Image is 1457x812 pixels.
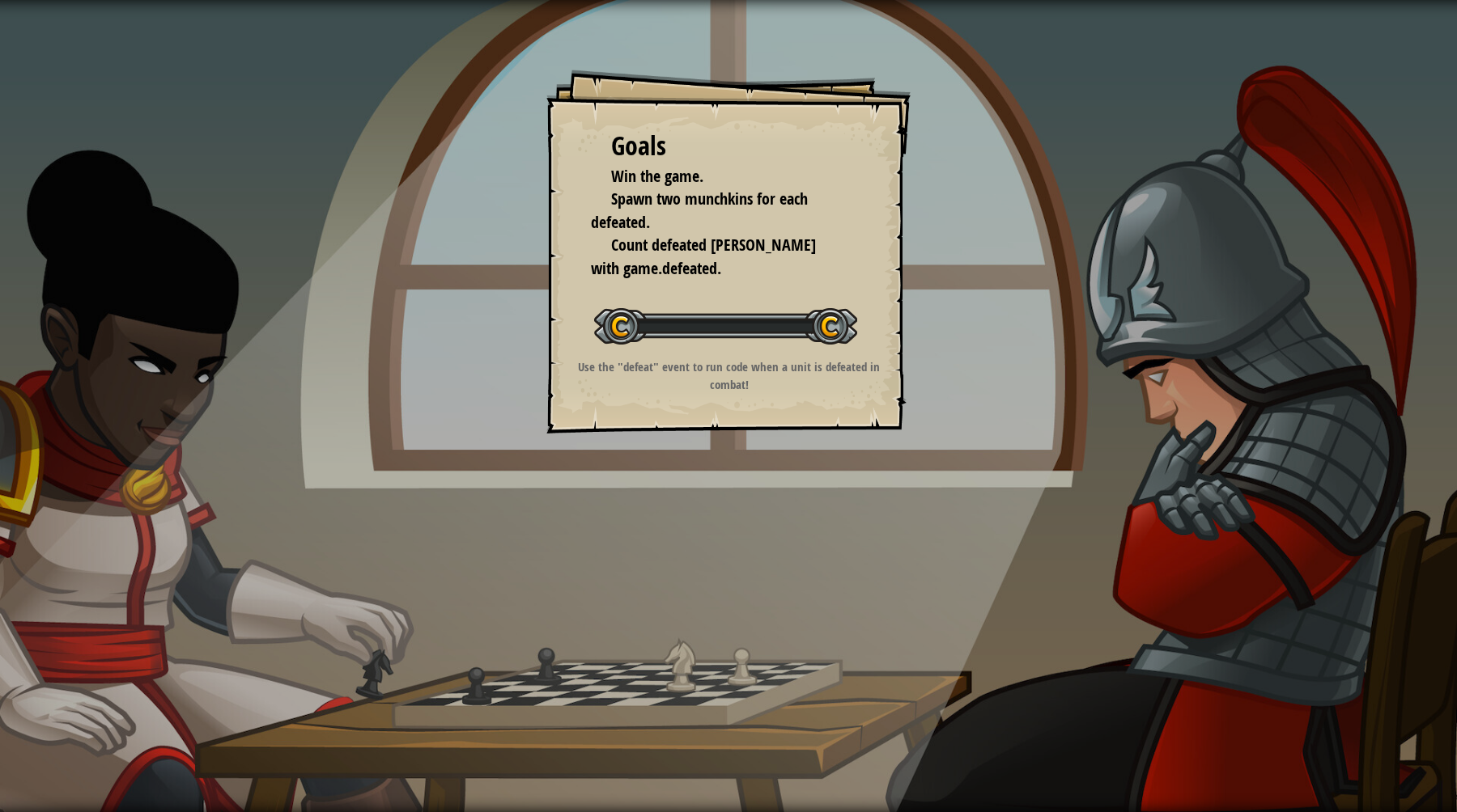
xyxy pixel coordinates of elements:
li: Spawn two munchkins for each defeated. [591,188,842,234]
span: Win the game. [611,165,703,187]
span: Count defeated [PERSON_NAME] with game.defeated. [591,234,816,279]
div: Goals [611,128,846,165]
li: Win the game. [591,165,842,188]
span: Spawn two munchkins for each defeated. [591,188,808,233]
p: Use the "defeat" event to run code when a unit is defeated in combat! [567,358,891,393]
li: Count defeated ogres with game.defeated. [591,234,842,280]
